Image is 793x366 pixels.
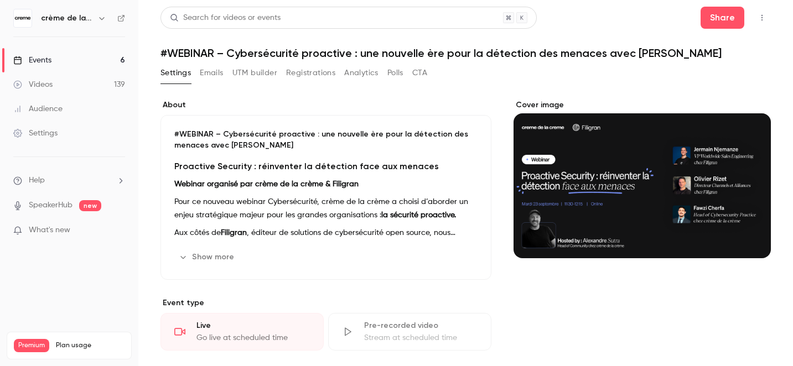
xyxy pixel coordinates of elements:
div: Settings [13,128,58,139]
div: Stream at scheduled time [364,332,478,343]
div: Events [13,55,51,66]
li: help-dropdown-opener [13,175,125,186]
button: CTA [412,64,427,82]
div: Go live at scheduled time [196,332,310,343]
strong: Webinar organisé par crème de la crème & Filigran [174,180,359,188]
button: Registrations [286,64,335,82]
h6: crème de la crème [41,13,93,24]
p: Event type [160,297,491,309]
button: Show more [174,248,241,266]
img: crème de la crème [14,9,32,27]
button: Settings [160,64,191,82]
div: Pre-recorded videoStream at scheduled time [328,313,491,351]
p: Pour ce nouveau webinar Cybersécurité, crème de la crème a choisi d’aborder un enjeu stratégique ... [174,195,478,222]
label: About [160,100,491,111]
h3: Proactive Security : réinventer la détection face aux menaces [174,160,478,173]
p: Aux côtés de , éditeur de solutions de cybersécurité open source, nous explorerons comment dépass... [174,226,478,239]
span: Help [29,175,45,186]
span: What's new [29,224,70,236]
span: Premium [14,339,49,352]
section: Cover image [514,100,771,258]
span: new [79,200,101,211]
button: UTM builder [232,64,277,82]
button: Share [701,7,744,29]
div: Live [196,320,310,331]
div: Pre-recorded video [364,320,478,331]
button: Emails [200,64,223,82]
label: Cover image [514,100,771,111]
strong: Filigran [221,229,247,237]
h1: #WEBINAR – Cybersécurité proactive : une nouvelle ère pour la détection des menaces avec [PERSON_... [160,46,771,60]
div: Videos [13,79,53,90]
button: Polls [387,64,403,82]
span: Plan usage [56,341,125,350]
iframe: Noticeable Trigger [112,226,125,236]
div: LiveGo live at scheduled time [160,313,324,351]
div: Audience [13,103,63,114]
strong: la sécurité proactive. [381,211,456,219]
a: SpeakerHub [29,200,72,211]
div: Search for videos or events [170,12,281,24]
p: #WEBINAR – Cybersécurité proactive : une nouvelle ère pour la détection des menaces avec [PERSON_... [174,129,478,151]
button: Analytics [344,64,379,82]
